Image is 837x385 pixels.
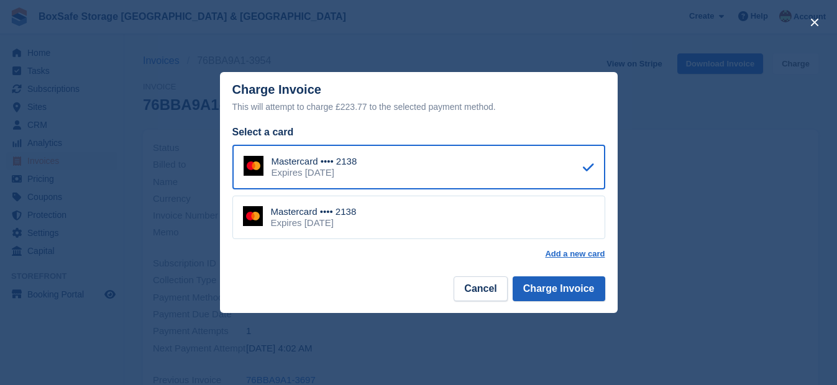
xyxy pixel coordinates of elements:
img: Mastercard Logo [243,206,263,226]
div: Mastercard •••• 2138 [271,206,357,217]
div: Expires [DATE] [272,167,357,178]
button: close [805,12,825,32]
button: Cancel [454,276,507,301]
div: Mastercard •••• 2138 [272,156,357,167]
div: Select a card [232,125,605,140]
img: Mastercard Logo [244,156,263,176]
a: Add a new card [545,249,605,259]
div: This will attempt to charge £223.77 to the selected payment method. [232,99,605,114]
div: Expires [DATE] [271,217,357,229]
button: Charge Invoice [513,276,605,301]
div: Charge Invoice [232,83,605,114]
